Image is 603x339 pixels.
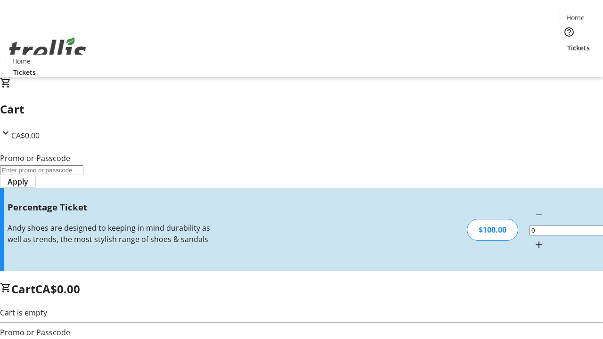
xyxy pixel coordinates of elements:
a: Home [560,13,590,23]
div: $100.00 [467,219,518,241]
button: Cart [560,53,579,72]
a: Tickets [6,67,43,77]
span: CA$0.00 [11,130,40,141]
span: Home [12,56,31,66]
img: Orient E2E Organization fhlrt2G9Lx's Logo [6,27,90,74]
button: Help [560,23,579,41]
span: Tickets [567,43,590,53]
button: Increment by one [530,235,548,254]
span: CA$0.00 [35,281,80,297]
span: Home [566,13,585,23]
a: Home [6,56,36,66]
span: Apply [8,176,28,187]
a: Tickets [560,43,597,53]
span: Tickets [13,67,36,77]
div: Andy shoes are designed to keeping in mind durability as well as trends, the most stylish range o... [8,222,213,245]
h3: Percentage Ticket [8,201,213,214]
